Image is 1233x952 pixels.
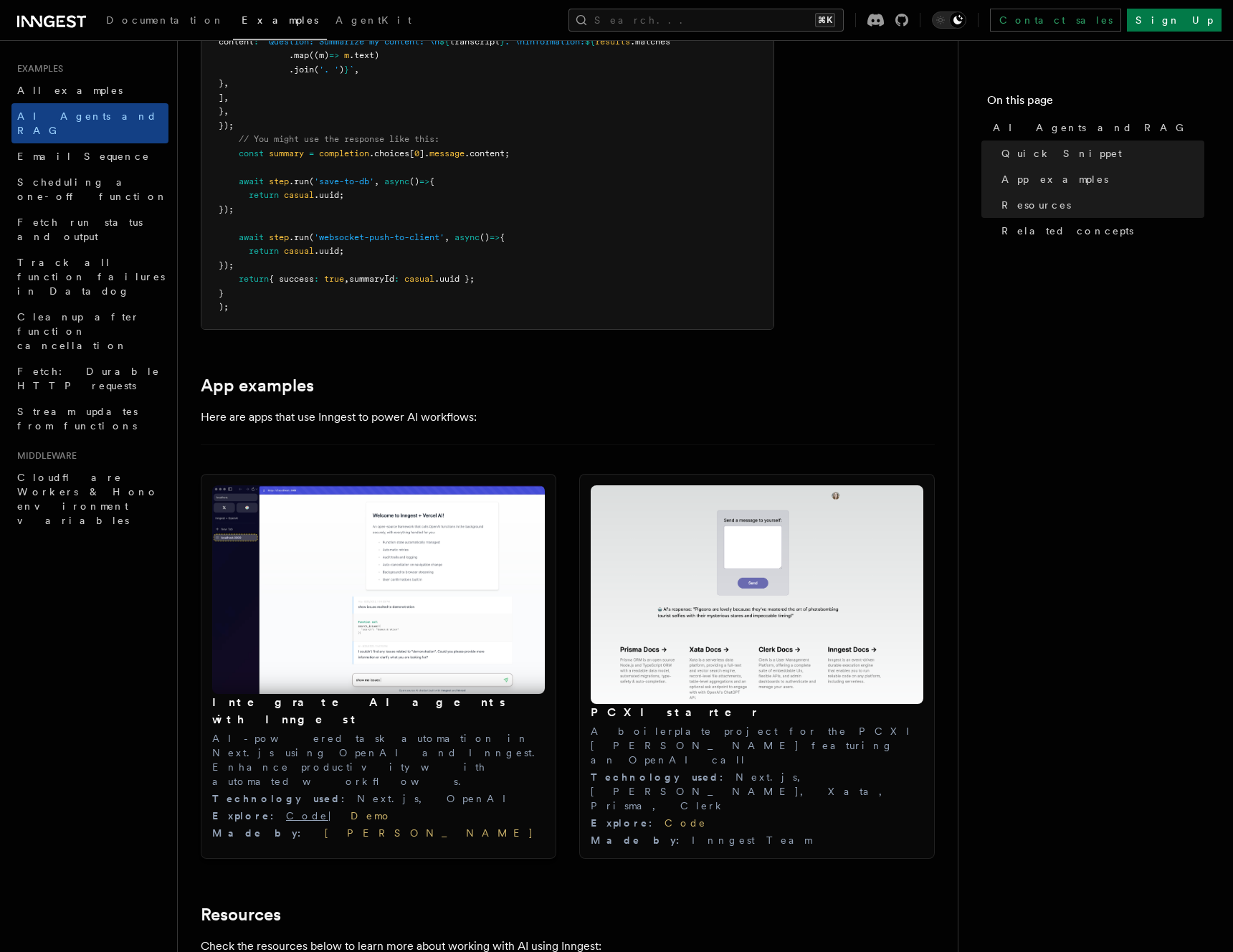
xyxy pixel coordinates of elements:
[219,288,224,298] span: }
[1001,172,1108,186] span: App examples
[106,14,224,26] span: Documentation
[17,85,123,96] span: All examples
[11,399,168,439] a: Stream updates from functions
[996,141,1204,166] a: Quick Snippet
[314,232,444,242] span: 'websocket-push-to-client'
[369,148,414,158] span: .choices[
[219,120,234,130] span: });
[314,65,319,75] span: (
[454,232,480,242] span: async
[11,77,168,103] a: All examples
[17,311,140,351] span: Cleanup after function cancellation
[11,249,168,304] a: Track all function failures in Datadog
[351,810,392,822] a: Demo
[286,810,328,822] a: Code
[354,65,359,75] span: ,
[314,274,319,284] span: :
[239,232,264,242] span: await
[212,793,357,804] span: Technology used :
[987,92,1204,115] h4: On this page
[585,37,595,47] span: ${
[990,9,1121,32] a: Contact sales
[419,176,429,186] span: =>
[219,106,224,116] span: }
[429,176,434,186] span: {
[239,134,439,144] span: // You might use the response like this:
[289,232,309,242] span: .run
[11,169,168,209] a: Scheduling a one-off function
[1001,224,1133,238] span: Related concepts
[309,232,314,242] span: (
[394,274,399,284] span: :
[314,246,344,256] span: .uuid;
[434,274,475,284] span: .uuid };
[239,148,264,158] span: const
[224,92,229,103] span: ,
[224,78,229,88] span: ,
[344,274,349,284] span: ,
[444,232,449,242] span: ,
[201,905,281,925] a: Resources
[505,37,585,47] span: . \nInformation:
[374,176,379,186] span: ,
[439,37,449,47] span: ${
[339,65,344,75] span: )
[324,274,344,284] span: true
[500,37,505,47] span: }
[212,694,545,728] h3: Integrate AI agents with Inngest
[219,37,254,47] span: content
[17,406,138,432] span: Stream updates from functions
[17,176,168,202] span: Scheduling a one-off function
[11,209,168,249] a: Fetch run status and output
[239,274,269,284] span: return
[996,218,1204,244] a: Related concepts
[284,246,314,256] span: casual
[239,176,264,186] span: await
[17,110,157,136] span: AI Agents and RAG
[249,246,279,256] span: return
[11,63,63,75] span: Examples
[344,50,349,60] span: m
[309,50,329,60] span: ((m)
[254,37,259,47] span: :
[591,817,665,829] span: Explore :
[284,190,314,200] span: casual
[212,809,545,823] div: |
[11,143,168,169] a: Email Sequence
[993,120,1191,135] span: AI Agents and RAG
[595,37,630,47] span: results
[264,37,439,47] span: `Question: Summarize my content: \n
[568,9,844,32] button: Search...⌘K
[327,4,420,39] a: AgentKit
[932,11,966,29] button: Toggle dark mode
[11,465,168,533] a: Cloudflare Workers & Hono environment variables
[591,724,923,767] p: A boilerplate project for the PCXI [PERSON_NAME] featuring an OpenAI call
[996,192,1204,218] a: Resources
[224,106,229,116] span: ,
[313,827,534,839] a: [PERSON_NAME]
[212,731,545,789] p: AI-powered task automation in Next.js using OpenAI and Inngest. Enhance productivity with automat...
[212,485,545,695] img: Integrate AI agents with Inngest
[419,148,429,158] span: ].
[97,4,233,39] a: Documentation
[404,274,434,284] span: casual
[11,304,168,358] a: Cleanup after function cancellation
[665,817,707,829] a: Code
[17,472,158,526] span: Cloudflare Workers & Hono environment variables
[309,148,314,158] span: =
[591,770,923,813] div: Next.js, [PERSON_NAME], Xata, Prisma, Clerk
[212,810,286,822] span: Explore :
[289,50,309,60] span: .map
[319,65,339,75] span: '. '
[269,176,289,186] span: step
[490,232,500,242] span: =>
[591,704,923,721] h3: PCXI starter
[329,50,339,60] span: =>
[269,232,289,242] span: step
[201,376,314,396] a: App examples
[269,274,314,284] span: { success
[269,148,304,158] span: summary
[17,216,143,242] span: Fetch run status and output
[249,190,279,200] span: return
[319,148,369,158] span: completion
